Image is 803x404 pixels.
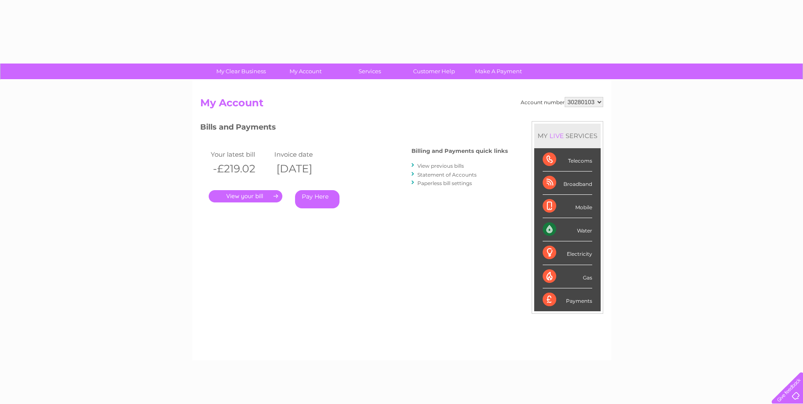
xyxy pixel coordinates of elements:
[206,64,276,79] a: My Clear Business
[209,160,272,177] th: -£219.02
[209,190,282,202] a: .
[200,97,603,113] h2: My Account
[543,265,592,288] div: Gas
[534,124,601,148] div: MY SERVICES
[270,64,340,79] a: My Account
[464,64,533,79] a: Make A Payment
[295,190,339,208] a: Pay Here
[543,195,592,218] div: Mobile
[543,148,592,172] div: Telecoms
[548,132,566,140] div: LIVE
[200,121,508,136] h3: Bills and Payments
[399,64,469,79] a: Customer Help
[417,180,472,186] a: Paperless bill settings
[417,163,464,169] a: View previous bills
[543,288,592,311] div: Payments
[272,160,336,177] th: [DATE]
[521,97,603,107] div: Account number
[543,241,592,265] div: Electricity
[543,218,592,241] div: Water
[272,149,336,160] td: Invoice date
[543,172,592,195] div: Broadband
[411,148,508,154] h4: Billing and Payments quick links
[417,172,477,178] a: Statement of Accounts
[209,149,272,160] td: Your latest bill
[335,64,405,79] a: Services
